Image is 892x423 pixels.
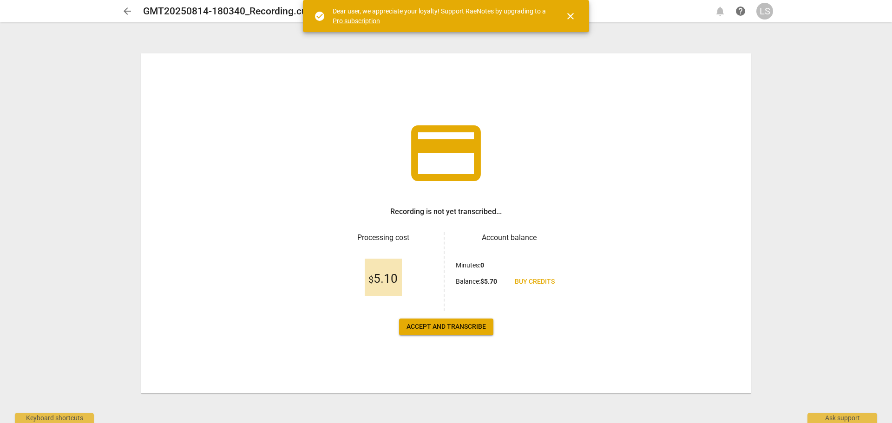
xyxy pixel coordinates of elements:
[735,6,746,17] span: help
[314,11,325,22] span: check_circle
[480,261,484,269] b: 0
[407,322,486,332] span: Accept and transcribe
[456,232,562,243] h3: Account balance
[456,277,497,286] p: Balance :
[330,232,436,243] h3: Processing cost
[515,277,555,286] span: Buy credits
[756,3,773,20] button: LS
[15,413,94,423] div: Keyboard shortcuts
[559,5,582,27] button: Close
[565,11,576,22] span: close
[480,278,497,285] b: $ 5.70
[507,273,562,290] a: Buy credits
[399,319,493,335] button: Accept and transcribe
[333,17,380,25] a: Pro subscription
[122,6,133,17] span: arrow_back
[390,206,502,217] h3: Recording is not yet transcribed...
[456,260,484,270] p: Minutes :
[807,413,877,423] div: Ask support
[368,272,398,286] span: 5.10
[333,7,548,26] div: Dear user, we appreciate your loyalty! Support RaeNotes by upgrading to a
[143,6,502,17] h2: GMT20250814-180340_Recording.cutfile.20250814194554237_gallery_1280x720
[732,3,749,20] a: Help
[368,274,374,285] span: $
[404,111,488,195] span: credit_card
